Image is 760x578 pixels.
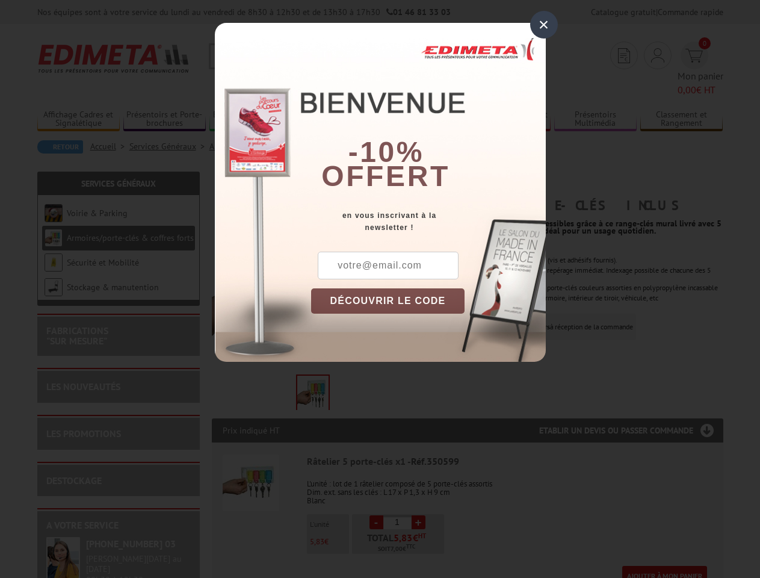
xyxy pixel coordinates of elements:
div: × [530,11,558,39]
input: votre@email.com [318,252,459,279]
div: en vous inscrivant à la newsletter ! [311,210,546,234]
button: DÉCOUVRIR LE CODE [311,288,465,314]
font: offert [321,160,450,192]
b: -10% [348,136,424,168]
